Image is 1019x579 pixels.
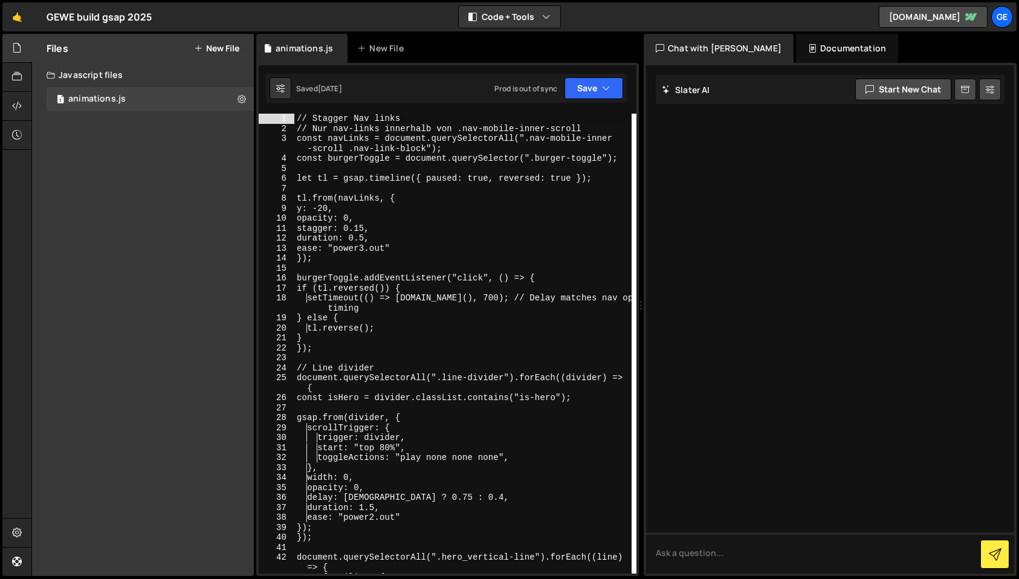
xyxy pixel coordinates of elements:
button: Save [564,77,623,99]
div: 19 [259,313,294,323]
h2: Slater AI [662,84,710,95]
div: 9 [259,204,294,214]
div: 34 [259,473,294,483]
div: 31 [259,443,294,453]
div: 29 [259,423,294,433]
div: 10 [259,213,294,224]
div: 21 [259,333,294,343]
div: 18 [259,293,294,313]
button: Start new chat [855,79,951,100]
div: Javascript files [32,63,254,87]
div: 13 [259,244,294,254]
div: 42 [259,552,294,572]
h2: Files [47,42,68,55]
div: animations.js [276,42,333,54]
div: 6 [259,173,294,184]
div: 32 [259,453,294,463]
button: New File [194,44,239,53]
div: 16828/45989.js [47,87,254,111]
div: 37 [259,503,294,513]
div: 23 [259,353,294,363]
div: 26 [259,393,294,403]
div: 27 [259,403,294,413]
div: 22 [259,343,294,354]
div: 17 [259,283,294,294]
div: GEWE build gsap 2025 [47,10,152,24]
div: 39 [259,523,294,533]
div: Saved [296,83,342,94]
div: 24 [259,363,294,374]
div: 8 [259,193,294,204]
div: 1 [259,114,294,124]
div: 36 [259,493,294,503]
div: 30 [259,433,294,443]
div: 28 [259,413,294,423]
div: 35 [259,483,294,493]
div: 33 [259,463,294,473]
div: 2 [259,124,294,134]
button: Code + Tools [459,6,560,28]
div: 3 [259,134,294,154]
div: 38 [259,513,294,523]
a: 🤙 [2,2,32,31]
div: 5 [259,164,294,174]
div: 14 [259,253,294,264]
div: 40 [259,532,294,543]
div: New File [357,42,408,54]
span: 1 [57,95,64,105]
div: 7 [259,184,294,194]
a: [DOMAIN_NAME] [879,6,988,28]
div: 11 [259,224,294,234]
div: Chat with [PERSON_NAME] [644,34,794,63]
a: GE [991,6,1013,28]
div: [DATE] [318,83,342,94]
div: 4 [259,154,294,164]
div: 25 [259,373,294,393]
div: 15 [259,264,294,274]
div: 16 [259,273,294,283]
div: Documentation [796,34,898,63]
div: 41 [259,543,294,553]
div: Prod is out of sync [494,83,557,94]
div: 12 [259,233,294,244]
div: 20 [259,323,294,334]
div: animations.js [68,94,126,105]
